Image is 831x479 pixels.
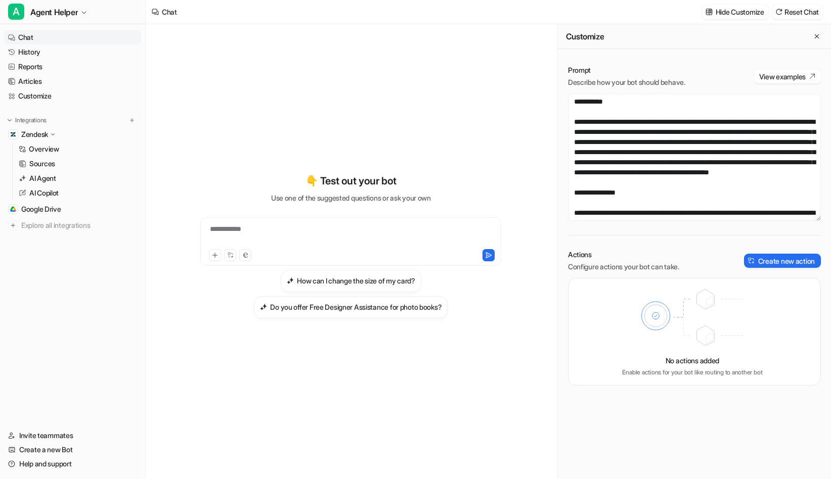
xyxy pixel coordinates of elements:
[568,77,685,87] p: Describe how your bot should behave.
[6,117,13,124] img: expand menu
[128,117,136,124] img: menu_add.svg
[568,262,679,272] p: Configure actions your bot can take.
[4,202,141,216] a: Google DriveGoogle Drive
[15,186,141,200] a: AI Copilot
[4,443,141,457] a: Create a new Bot
[15,116,47,124] p: Integrations
[254,296,448,318] button: Do you offer Free Designer Assistance for photo books?Do you offer Free Designer Assistance for p...
[8,220,18,230] img: explore all integrations
[4,428,141,443] a: Invite teammates
[10,131,16,137] img: Zendesk
[21,217,137,233] span: Explore all integrations
[4,45,141,59] a: History
[666,355,720,366] p: No actions added
[568,250,679,260] p: Actions
[162,7,177,17] div: Chat
[4,30,141,44] a: Chat
[21,129,48,139] p: Zendesk
[15,171,141,185] a: AI Agent
[15,142,141,156] a: Overview
[4,457,141,471] a: Help and support
[29,188,59,198] p: AI Copilot
[15,157,141,171] a: Sources
[4,89,141,103] a: Customize
[305,173,397,188] p: 👇 Test out your bot
[287,277,294,284] img: How can I change the size of my card?
[703,5,768,19] button: Hide Customize
[260,303,267,311] img: Do you offer Free Designer Assistance for photo books?
[772,5,823,19] button: Reset Chat
[297,275,415,286] h3: How can I change the size of my card?
[811,30,823,42] button: Close flyout
[29,173,56,183] p: AI Agent
[4,60,141,74] a: Reports
[29,144,59,154] p: Overview
[622,368,762,377] p: Enable actions for your bot like routing to another bot
[4,115,50,125] button: Integrations
[29,159,55,169] p: Sources
[716,7,764,17] p: Hide Customize
[744,254,821,268] button: Create new action
[8,4,24,20] span: A
[281,270,421,292] button: How can I change the size of my card?How can I change the size of my card?
[4,218,141,232] a: Explore all integrations
[10,206,16,212] img: Google Drive
[21,204,61,214] span: Google Drive
[706,8,713,16] img: customize
[4,74,141,88] a: Articles
[271,193,431,203] p: Use one of the suggested questions or ask your own
[30,5,78,19] span: Agent Helper
[566,31,604,41] h2: Customize
[775,8,782,16] img: reset
[754,69,821,83] button: View examples
[568,65,685,75] p: Prompt
[270,302,442,312] h3: Do you offer Free Designer Assistance for photo books?
[748,257,755,264] img: create-action-icon.svg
